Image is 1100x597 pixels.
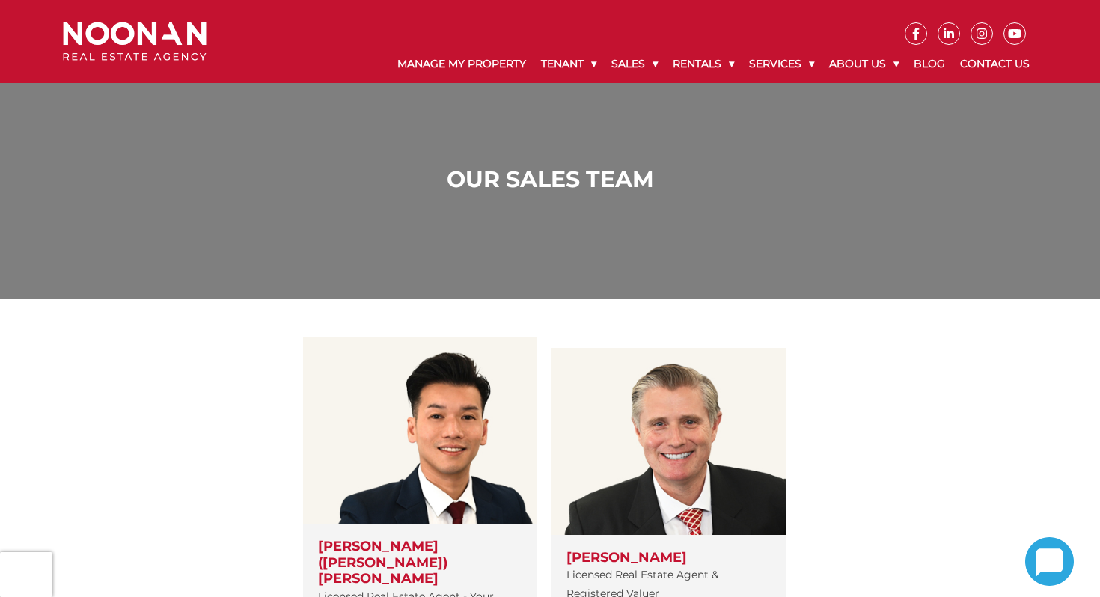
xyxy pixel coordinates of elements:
[534,45,604,83] a: Tenant
[318,539,522,587] h3: [PERSON_NAME] ([PERSON_NAME]) [PERSON_NAME]
[906,45,953,83] a: Blog
[953,45,1037,83] a: Contact Us
[390,45,534,83] a: Manage My Property
[742,45,822,83] a: Services
[822,45,906,83] a: About Us
[63,22,207,61] img: Noonan Real Estate Agency
[665,45,742,83] a: Rentals
[67,166,1034,193] h1: Our Sales Team
[604,45,665,83] a: Sales
[566,550,771,566] h3: [PERSON_NAME]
